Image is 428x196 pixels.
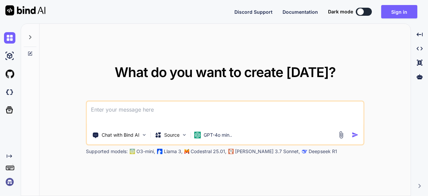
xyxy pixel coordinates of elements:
[185,149,189,154] img: Mistral-AI
[228,149,234,154] img: claude
[351,131,358,138] img: icon
[283,9,318,15] span: Documentation
[283,8,318,15] button: Documentation
[234,9,273,15] span: Discord Support
[302,149,307,154] img: claude
[204,132,232,138] p: GPT-4o min..
[141,132,147,138] img: Pick Tools
[328,8,353,15] span: Dark mode
[157,149,163,154] img: Llama2
[191,148,226,155] p: Codestral 25.01,
[102,132,139,138] p: Chat with Bind AI
[4,86,15,98] img: darkCloudIdeIcon
[4,50,15,62] img: ai-studio
[235,148,300,155] p: [PERSON_NAME] 3.7 Sonnet,
[164,132,180,138] p: Source
[5,5,45,15] img: Bind AI
[182,132,187,138] img: Pick Models
[194,132,201,138] img: GPT-4o mini
[337,131,345,139] img: attachment
[309,148,337,155] p: Deepseek R1
[86,148,128,155] p: Supported models:
[115,64,336,80] span: What do you want to create [DATE]?
[4,68,15,80] img: githubLight
[4,176,15,188] img: signin
[130,149,135,154] img: GPT-4
[381,5,417,18] button: Sign in
[4,32,15,44] img: chat
[136,148,155,155] p: O3-mini,
[234,8,273,15] button: Discord Support
[164,148,183,155] p: Llama 3,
